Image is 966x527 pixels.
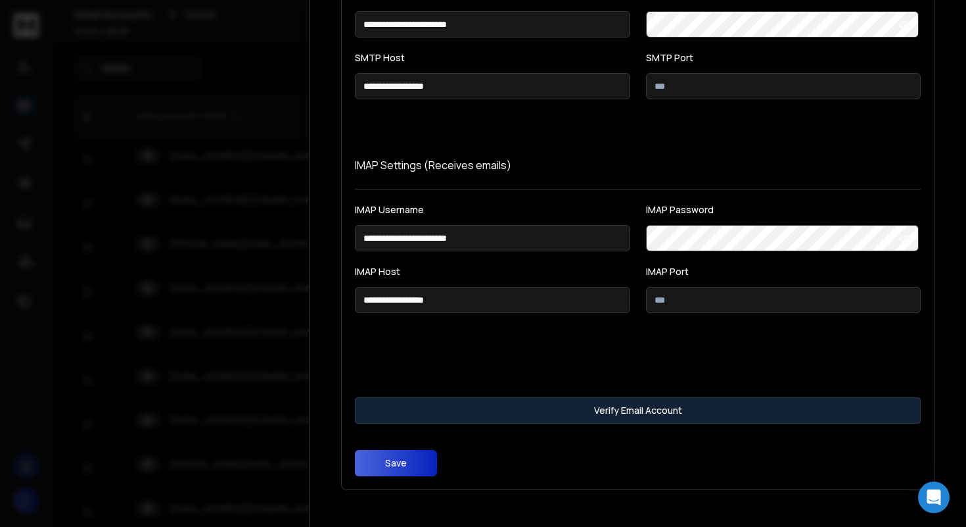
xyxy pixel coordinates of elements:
[355,450,437,476] button: Save
[355,205,630,214] label: IMAP Username
[355,267,630,276] label: IMAP Host
[355,397,921,424] button: Verify Email Account
[355,157,921,173] p: IMAP Settings (Receives emails)
[918,482,950,513] div: Open Intercom Messenger
[355,53,630,63] label: SMTP Host
[646,267,921,276] label: IMAP Port
[646,53,921,63] label: SMTP Port
[646,205,921,214] label: IMAP Password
